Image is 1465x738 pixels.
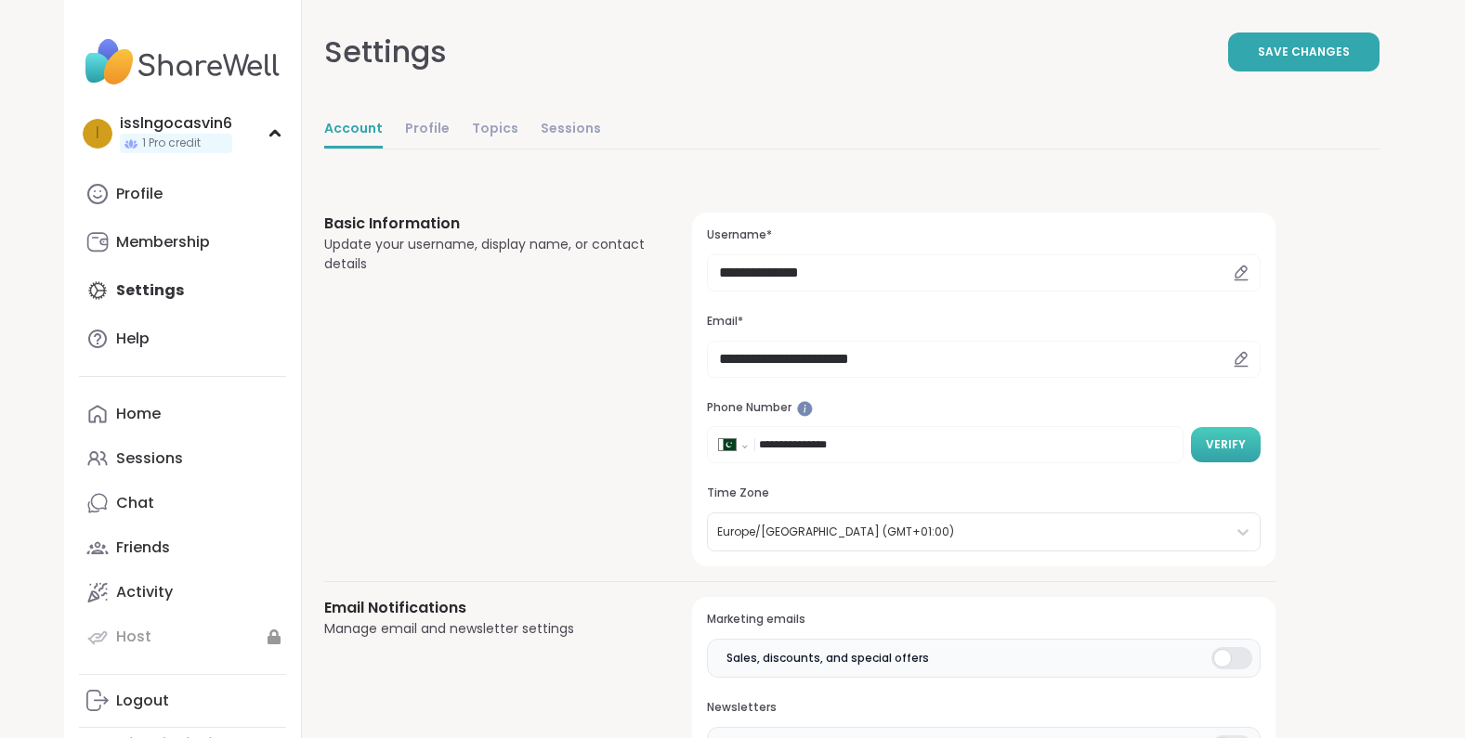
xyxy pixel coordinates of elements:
a: Logout [79,679,286,723]
a: Help [79,317,286,361]
span: Sales, discounts, and special offers [726,650,929,667]
div: Manage email and newsletter settings [324,619,648,639]
span: Save Changes [1258,44,1350,60]
div: Host [116,627,151,647]
h3: Email Notifications [324,597,648,619]
div: Chat [116,493,154,513]
button: Save Changes [1228,32,1380,71]
a: Friends [79,525,286,570]
div: Sessions [116,448,183,469]
a: Profile [79,172,286,216]
button: Verify [1191,427,1261,462]
h3: Basic Information [324,213,648,235]
a: Activity [79,570,286,615]
iframe: Spotlight [797,401,813,417]
a: Profile [405,111,450,149]
div: Help [116,329,150,349]
div: Logout [116,691,169,711]
h3: Username* [707,227,1260,243]
h3: Phone Number [707,400,1260,416]
a: Chat [79,481,286,525]
div: Friends [116,537,170,558]
a: Sessions [79,436,286,481]
div: Update your username, display name, or contact details [324,235,648,274]
div: Home [116,404,161,424]
div: Activity [116,582,173,602]
img: ShareWell Nav Logo [79,30,286,95]
a: Host [79,615,286,659]
h3: Newsletters [707,700,1260,716]
h3: Time Zone [707,486,1260,501]
a: Topics [472,111,518,149]
h3: Email* [707,314,1260,330]
h3: Marketing emails [707,612,1260,628]
span: Verify [1206,436,1246,453]
div: Settings [324,30,447,74]
a: Account [324,111,383,149]
span: 1 Pro credit [142,136,201,151]
div: Profile [116,184,163,204]
a: Sessions [541,111,601,149]
span: i [96,122,99,146]
div: Membership [116,232,210,252]
a: Home [79,392,286,436]
div: isslngocasvin6 [120,113,232,134]
a: Membership [79,220,286,265]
